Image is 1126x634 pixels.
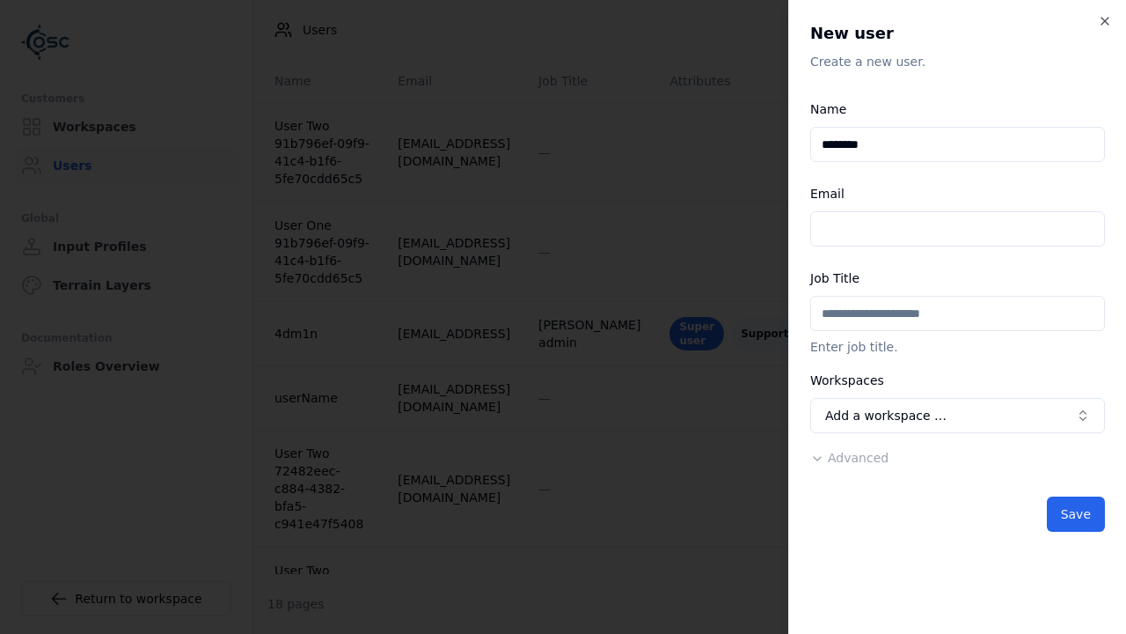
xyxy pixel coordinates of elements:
[810,449,888,467] button: Advanced
[1047,497,1105,532] button: Save
[810,53,1105,70] p: Create a new user.
[810,187,844,201] label: Email
[825,407,947,424] span: Add a workspace …
[810,338,1105,356] p: Enter job title.
[810,373,884,387] label: Workspaces
[810,102,846,116] label: Name
[828,451,888,465] span: Advanced
[810,271,859,285] label: Job Title
[810,21,1105,46] h2: New user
